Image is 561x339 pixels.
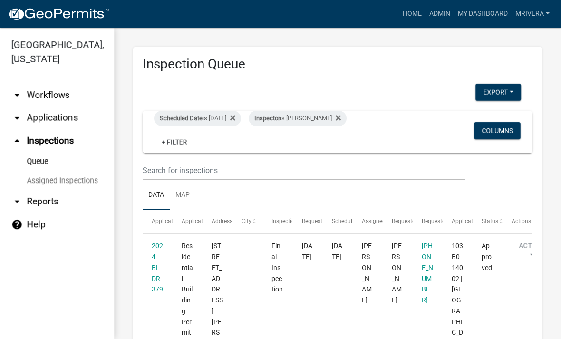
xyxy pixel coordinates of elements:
datatable-header-cell: Application Type [173,210,203,233]
a: mrivera [512,5,553,23]
i: arrow_drop_down [11,112,23,124]
datatable-header-cell: Application Description [443,210,473,233]
span: Application Description [452,218,512,224]
datatable-header-cell: Actions [503,210,532,233]
span: Application [152,218,181,224]
div: [DATE] [332,241,344,262]
span: City [242,218,251,224]
i: arrow_drop_down [11,196,23,207]
a: [PHONE_NUMBER] [422,242,433,304]
span: Requestor Name [392,218,435,224]
span: Requested Date [302,218,342,224]
datatable-header-cell: Address [203,210,232,233]
span: Assigned Inspector [362,218,411,224]
a: Home [399,5,426,23]
datatable-header-cell: Assigned Inspector [352,210,382,233]
span: Inspector [254,115,280,122]
datatable-header-cell: Requestor Name [383,210,413,233]
span: Approved [482,242,492,271]
span: Scheduled Date [160,115,203,122]
span: Eric [392,242,402,304]
span: Status [482,218,498,224]
datatable-header-cell: Requested Date [292,210,322,233]
h3: Inspection Queue [143,56,532,72]
span: Application Type [182,218,225,224]
i: help [11,219,23,230]
a: Data [143,180,170,211]
datatable-header-cell: Application [143,210,173,233]
div: is [PERSON_NAME] [249,111,347,126]
span: Requestor Phone [422,218,465,224]
datatable-header-cell: City [232,210,262,233]
a: Map [170,180,195,211]
span: Final Inspection [271,242,283,293]
button: Columns [474,122,521,139]
datatable-header-cell: Scheduled Time [322,210,352,233]
a: 2024-BLDR-379 [152,242,163,293]
div: is [DATE] [154,111,241,126]
button: Export [475,84,521,101]
datatable-header-cell: Requestor Phone [413,210,443,233]
span: Residential Building Permit [182,242,193,336]
span: 404 493 2891 [422,242,433,304]
i: arrow_drop_down [11,89,23,101]
span: 10/14/2025 [302,242,312,261]
datatable-header-cell: Status [473,210,503,233]
a: + Filter [154,134,195,151]
a: My Dashboard [454,5,512,23]
span: Address [212,218,232,224]
span: Scheduled Time [332,218,373,224]
input: Search for inspections [143,161,465,180]
span: Inspection Type [271,218,312,224]
span: Michele Rivera [362,242,372,304]
a: Admin [426,5,454,23]
i: arrow_drop_up [11,135,23,146]
datatable-header-cell: Inspection Type [262,210,292,233]
span: Actions [512,218,531,224]
button: Action [512,241,551,264]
